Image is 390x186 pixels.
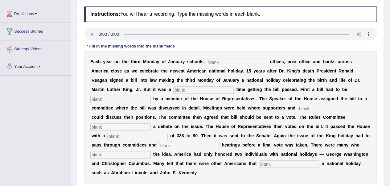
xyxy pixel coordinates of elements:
[102,68,104,73] b: i
[173,86,234,94] input: blank
[303,78,306,83] b: g
[343,59,344,64] b: r
[281,59,284,64] b: s
[287,68,290,73] b: K
[222,68,224,73] b: a
[110,59,112,64] b: r
[296,78,298,83] b: a
[216,68,219,73] b: o
[90,151,151,159] input: blank
[223,78,225,83] b: J
[165,78,168,83] b: k
[219,68,222,73] b: n
[235,78,237,83] b: r
[259,160,319,168] input: blank
[171,78,174,83] b: g
[303,59,305,64] b: f
[302,68,305,73] b: d
[98,59,101,64] b: h
[293,59,295,64] b: s
[114,59,117,64] b: o
[95,78,97,83] b: e
[302,59,303,64] b: f
[253,78,254,83] b: i
[275,59,277,64] b: i
[105,78,107,83] b: n
[285,78,288,83] b: e
[242,78,244,83] b: a
[320,78,321,83] b: i
[275,68,276,73] b: r
[243,68,244,73] b: .
[131,59,133,64] b: t
[271,68,273,73] b: t
[116,87,119,92] b: e
[118,78,121,83] b: e
[100,78,102,83] b: g
[119,87,120,92] b: r
[291,68,294,73] b: n
[272,78,273,83] b: i
[97,78,100,83] b: a
[143,78,145,83] b: t
[90,11,120,17] b: Instructions:
[156,68,159,73] b: e
[209,78,211,83] b: a
[277,59,279,64] b: c
[199,68,202,73] b: c
[233,68,234,73] b: l
[95,68,98,73] b: m
[321,78,322,83] b: r
[273,78,276,83] b: d
[112,87,114,92] b: t
[326,59,328,64] b: a
[261,68,262,73] b: r
[196,68,198,73] b: r
[333,59,335,64] b: s
[187,78,190,83] b: h
[203,59,205,64] b: ,
[191,78,192,83] b: r
[254,78,257,83] b: o
[111,68,113,73] b: c
[328,59,331,64] b: n
[102,87,105,92] b: n
[344,68,347,73] b: n
[298,68,300,73] b: s
[318,59,321,64] b: d
[306,59,308,64] b: c
[259,78,262,83] b: a
[233,78,235,83] b: a
[178,59,181,64] b: a
[355,78,358,83] b: D
[258,68,261,73] b: a
[197,59,200,64] b: o
[276,78,278,83] b: a
[93,59,96,64] b: a
[157,59,159,64] b: y
[238,68,241,73] b: a
[168,78,169,83] b: i
[308,78,310,83] b: t
[216,78,219,83] b: o
[194,68,196,73] b: e
[297,68,298,73] b: '
[271,78,272,83] b: l
[120,68,122,73] b: e
[347,59,349,64] b: s
[347,68,349,73] b: a
[290,59,293,64] b: o
[105,59,108,64] b: e
[154,59,157,64] b: a
[151,78,153,83] b: a
[146,68,148,73] b: e
[298,78,300,83] b: t
[139,78,141,83] b: i
[112,78,113,83] b: i
[121,78,124,83] b: d
[109,78,112,83] b: s
[294,78,295,83] b: r
[308,68,310,73] b: a
[109,87,112,92] b: u
[301,78,303,83] b: n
